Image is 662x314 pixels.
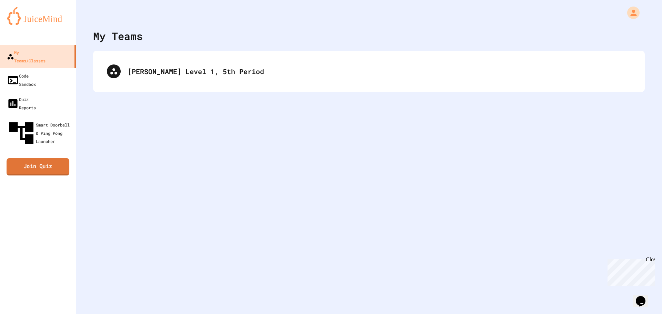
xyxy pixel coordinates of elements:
div: Quiz Reports [7,95,36,112]
div: Code Sandbox [7,72,36,88]
div: Smart Doorbell & Ping Pong Launcher [7,119,73,148]
img: logo-orange.svg [7,7,69,25]
div: [PERSON_NAME] Level 1, 5th Period [128,66,631,77]
div: My Account [620,5,641,21]
a: Join Quiz [7,158,69,175]
div: [PERSON_NAME] Level 1, 5th Period [100,58,638,85]
div: My Teams/Classes [7,48,46,65]
div: My Teams [93,28,143,44]
iframe: chat widget [633,286,655,307]
div: Chat with us now!Close [3,3,48,44]
iframe: chat widget [605,256,655,286]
